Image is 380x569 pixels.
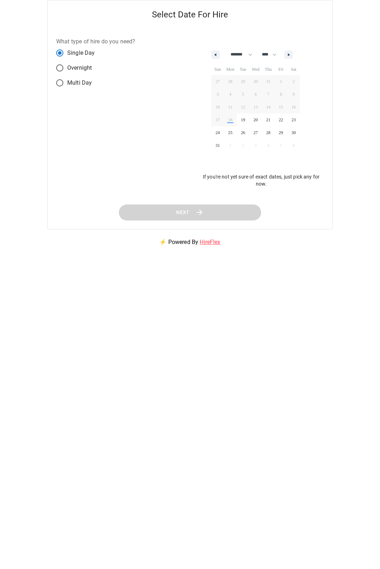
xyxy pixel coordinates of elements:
[262,113,275,126] button: 21
[253,113,258,126] span: 20
[237,88,249,101] button: 5
[275,64,287,75] span: Fri
[291,126,296,139] span: 30
[237,64,249,75] span: Tue
[266,113,270,126] span: 21
[224,113,237,126] button: 18
[262,88,275,101] button: 7
[237,101,249,113] button: 12
[228,126,232,139] span: 25
[228,113,232,126] span: 18
[224,88,237,101] button: 4
[266,101,270,113] span: 14
[224,126,237,139] button: 25
[287,75,300,88] button: 2
[229,88,231,101] span: 4
[280,75,282,88] span: 1
[267,88,269,101] span: 7
[217,88,219,101] span: 3
[67,49,95,57] span: Single Day
[176,208,190,217] span: Next
[249,88,262,101] button: 6
[275,101,287,113] button: 15
[211,101,224,113] button: 10
[119,204,261,220] button: Next
[266,126,270,139] span: 28
[291,101,296,113] span: 16
[249,113,262,126] button: 20
[216,126,220,139] span: 24
[242,88,244,101] span: 5
[228,101,233,113] span: 11
[249,126,262,139] button: 27
[237,126,249,139] button: 26
[287,64,300,75] span: Sat
[241,126,245,139] span: 26
[241,113,245,126] span: 19
[275,88,287,101] button: 8
[216,113,220,126] span: 17
[287,126,300,139] button: 30
[56,37,136,46] label: What type of hire do you need?
[211,126,224,139] button: 24
[262,126,275,139] button: 28
[287,101,300,113] button: 16
[275,75,287,88] button: 1
[237,113,249,126] button: 19
[211,88,224,101] button: 3
[279,126,283,139] span: 29
[211,64,224,75] span: Sun
[67,79,92,87] span: Multi Day
[211,139,224,152] button: 31
[287,88,300,101] button: 9
[287,113,300,126] button: 23
[253,126,258,139] span: 27
[67,64,92,72] span: Overnight
[199,173,324,187] p: If you're not yet sure of exact dates, just pick any for now.
[216,101,220,113] span: 10
[292,88,295,101] span: 9
[275,126,287,139] button: 29
[292,75,295,88] span: 2
[216,139,220,152] span: 31
[280,88,282,101] span: 8
[279,113,283,126] span: 22
[241,101,245,113] span: 12
[249,101,262,113] button: 13
[249,64,262,75] span: Wed
[275,113,287,126] button: 22
[291,113,296,126] span: 23
[253,101,258,113] span: 13
[262,101,275,113] button: 14
[262,64,275,75] span: Thu
[48,0,332,29] h5: Select Date For Hire
[224,101,237,113] button: 11
[151,229,229,255] p: ⚡ Powered By
[200,239,220,245] a: HireFlex
[254,88,257,101] span: 6
[224,64,237,75] span: Mon
[211,113,224,126] button: 17
[279,101,283,113] span: 15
